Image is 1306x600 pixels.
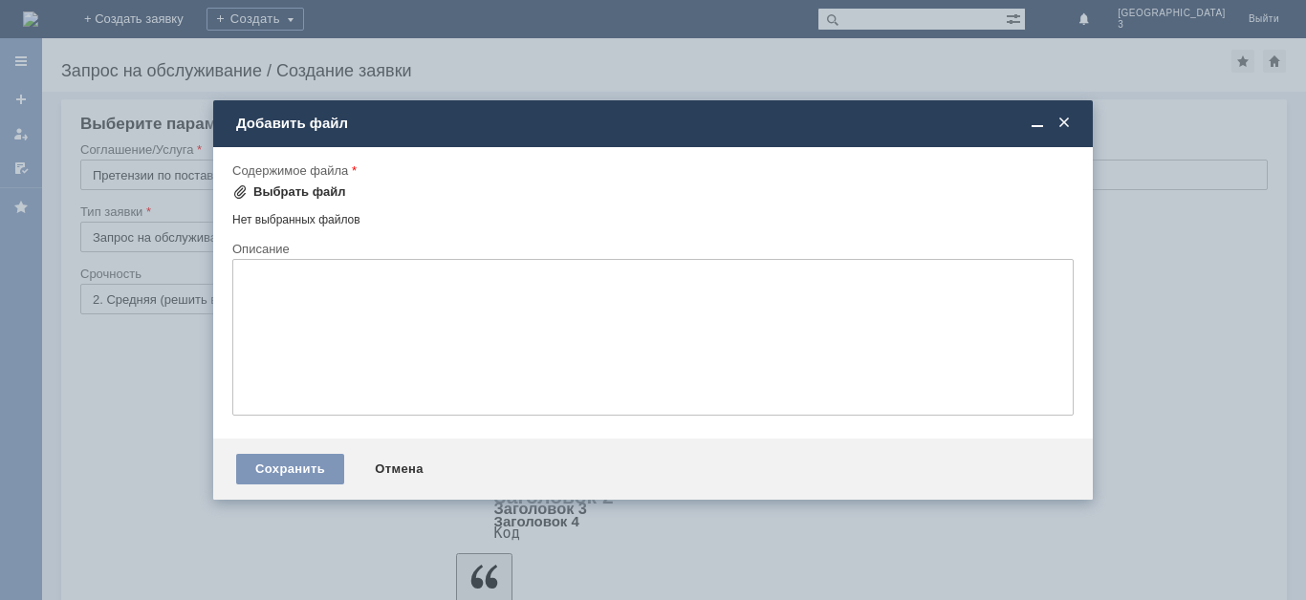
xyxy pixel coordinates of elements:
[232,205,1074,227] div: Нет выбранных файлов
[232,243,1070,255] div: Описание
[1028,115,1047,132] span: Свернуть (Ctrl + M)
[236,115,1074,132] div: Добавить файл
[1055,115,1074,132] span: Закрыть
[253,184,346,200] div: Выбрать файл
[8,8,279,38] div: Добрый день! Примите пожалуйста акт расхождений. Спасибо!
[232,164,1070,177] div: Содержимое файла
